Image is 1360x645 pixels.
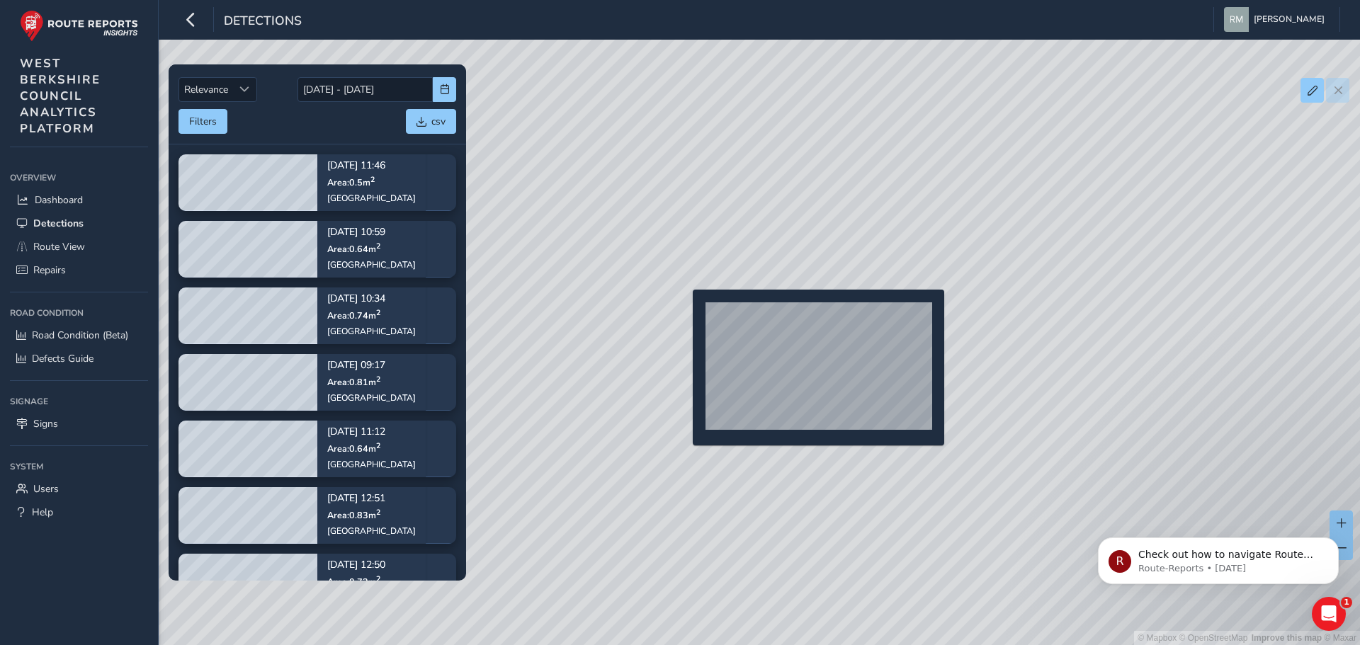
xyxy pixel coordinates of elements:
[33,217,84,230] span: Detections
[233,78,256,101] div: Sort by Date
[10,302,148,324] div: Road Condition
[10,235,148,258] a: Route View
[327,326,416,337] div: [GEOGRAPHIC_DATA]
[10,258,148,282] a: Repairs
[178,109,227,134] button: Filters
[327,561,416,571] p: [DATE] 12:50
[35,193,83,207] span: Dashboard
[179,78,233,101] span: Relevance
[33,417,58,430] span: Signs
[1224,7,1249,32] img: diamond-layout
[20,10,138,42] img: rr logo
[327,309,380,321] span: Area: 0.74 m
[10,347,148,370] a: Defects Guide
[1341,597,1352,608] span: 1
[327,428,416,438] p: [DATE] 11:12
[10,391,148,412] div: Signage
[327,443,380,455] span: Area: 0.64 m
[32,506,53,519] span: Help
[10,412,148,435] a: Signs
[327,459,416,470] div: [GEOGRAPHIC_DATA]
[224,12,302,32] span: Detections
[370,174,375,185] sup: 2
[376,573,380,584] sup: 2
[376,241,380,251] sup: 2
[10,188,148,212] a: Dashboard
[327,509,380,521] span: Area: 0.83 m
[1312,597,1346,631] iframe: Intercom live chat
[376,507,380,518] sup: 2
[10,477,148,501] a: Users
[20,55,101,137] span: WEST BERKSHIRE COUNCIL ANALYTICS PLATFORM
[406,109,456,134] button: csv
[10,324,148,347] a: Road Condition (Beta)
[33,240,85,253] span: Route View
[10,212,148,235] a: Detections
[327,161,416,171] p: [DATE] 11:46
[327,392,416,404] div: [GEOGRAPHIC_DATA]
[327,361,416,371] p: [DATE] 09:17
[327,525,416,537] div: [GEOGRAPHIC_DATA]
[327,494,416,504] p: [DATE] 12:51
[1224,7,1330,32] button: [PERSON_NAME]
[327,376,380,388] span: Area: 0.81 m
[33,263,66,277] span: Repairs
[327,176,375,188] span: Area: 0.5 m
[327,228,416,238] p: [DATE] 10:59
[376,374,380,384] sup: 2
[1254,7,1325,32] span: [PERSON_NAME]
[327,295,416,304] p: [DATE] 10:34
[327,243,380,255] span: Area: 0.64 m
[376,307,380,318] sup: 2
[327,193,416,204] div: [GEOGRAPHIC_DATA]
[10,501,148,524] a: Help
[33,482,59,496] span: Users
[327,576,380,588] span: Area: 0.72 m
[10,456,148,477] div: System
[431,115,446,128] span: csv
[327,259,416,270] div: [GEOGRAPHIC_DATA]
[376,440,380,451] sup: 2
[1077,508,1360,607] iframe: Intercom notifications message
[32,329,128,342] span: Road Condition (Beta)
[10,167,148,188] div: Overview
[32,352,93,365] span: Defects Guide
